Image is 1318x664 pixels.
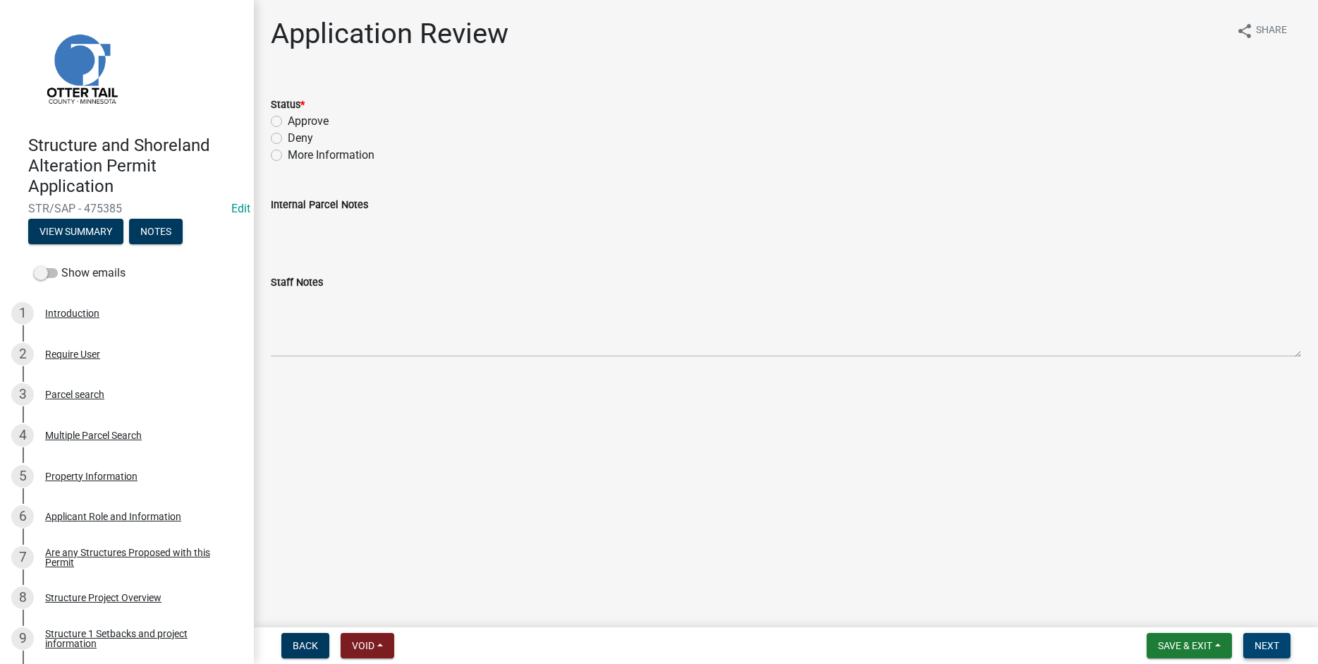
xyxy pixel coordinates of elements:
[129,227,183,239] wm-modal-confirm: Notes
[45,548,231,567] div: Are any Structures Proposed with this Permit
[45,349,100,359] div: Require User
[28,15,134,121] img: Otter Tail County, Minnesota
[271,278,323,288] label: Staff Notes
[288,147,374,164] label: More Information
[288,113,329,130] label: Approve
[11,546,34,569] div: 7
[1225,17,1298,44] button: shareShare
[45,471,138,481] div: Property Information
[129,219,183,244] button: Notes
[1147,633,1232,658] button: Save & Exit
[11,627,34,650] div: 9
[28,135,243,196] h4: Structure and Shoreland Alteration Permit Application
[1255,640,1279,651] span: Next
[11,424,34,447] div: 4
[231,202,250,215] a: Edit
[45,390,104,399] div: Parcel search
[288,130,313,147] label: Deny
[341,633,394,658] button: Void
[11,383,34,406] div: 3
[1256,23,1287,40] span: Share
[1158,640,1212,651] span: Save & Exit
[45,593,161,603] div: Structure Project Overview
[45,512,181,521] div: Applicant Role and Information
[1243,633,1290,658] button: Next
[271,200,368,210] label: Internal Parcel Notes
[34,265,126,282] label: Show emails
[293,640,318,651] span: Back
[352,640,374,651] span: Void
[11,302,34,325] div: 1
[271,100,305,110] label: Status
[28,219,123,244] button: View Summary
[271,17,508,51] h1: Application Review
[11,505,34,528] div: 6
[28,202,226,215] span: STR/SAP - 475385
[45,629,231,648] div: Structure 1 Setbacks and project information
[45,430,142,440] div: Multiple Parcel Search
[1236,23,1253,40] i: share
[28,227,123,239] wm-modal-confirm: Summary
[231,202,250,215] wm-modal-confirm: Edit Application Number
[11,586,34,609] div: 8
[281,633,329,658] button: Back
[11,465,34,488] div: 5
[11,343,34,366] div: 2
[45,308,99,318] div: Introduction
